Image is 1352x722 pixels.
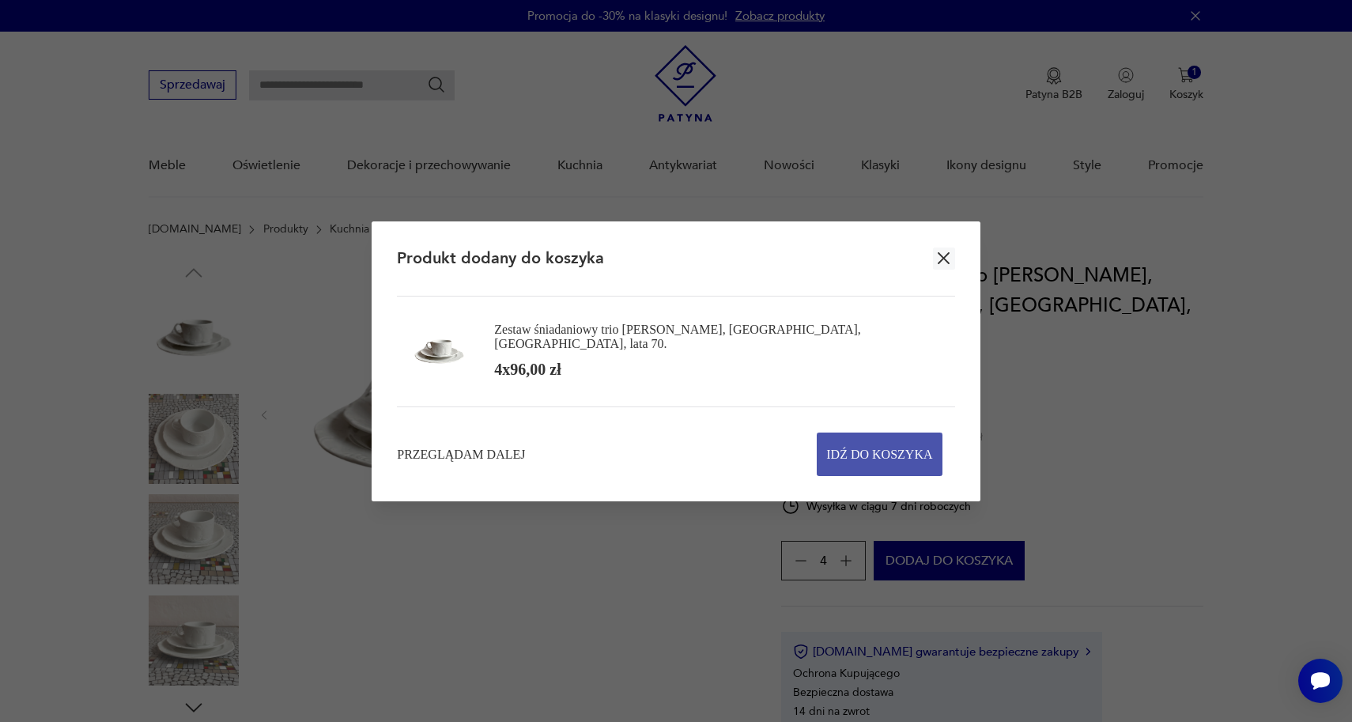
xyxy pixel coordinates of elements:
div: 4 x 96,00 zł [494,359,561,380]
div: Zestaw śniadaniowy trio [PERSON_NAME], [GEOGRAPHIC_DATA], [GEOGRAPHIC_DATA], lata 70. [494,323,942,351]
h2: Produkt dodany do koszyka [397,248,604,269]
span: Idź do koszyka [826,433,932,475]
button: Idź do koszyka [817,433,942,476]
img: Zdjęcie produktu [410,322,469,381]
button: Przeglądam dalej [397,445,525,463]
iframe: Smartsupp widget button [1298,659,1343,703]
